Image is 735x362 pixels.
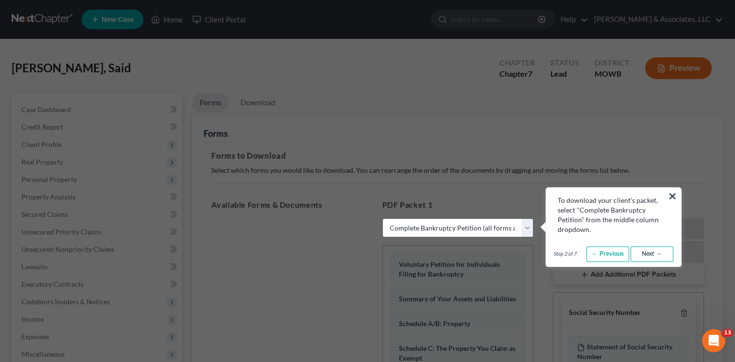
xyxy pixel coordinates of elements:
[554,250,577,258] span: Step 2 of 7
[631,247,673,262] a: Next →
[702,329,725,352] iframe: Intercom live chat
[558,196,669,234] div: To download your client's packet, select "Complete Bankruptcy Petition" from the middle column dr...
[586,247,629,262] a: ← Previous
[722,329,733,337] span: 13
[668,188,677,204] button: ×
